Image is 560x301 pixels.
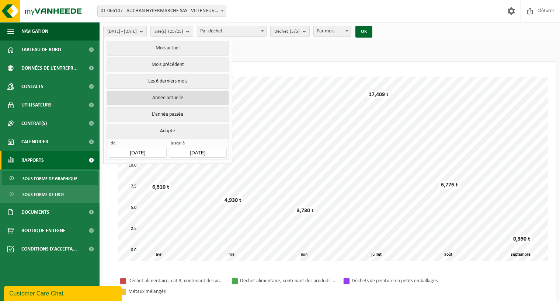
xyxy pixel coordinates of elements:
[107,57,229,72] button: Mois précédent
[97,6,226,17] span: 01-066107 - AUCHAN HYPERMARCHE SAS - VILLENEUVE D ASCQ
[107,26,137,37] span: [DATE] - [DATE]
[274,26,300,37] span: Déchet
[150,26,193,37] button: Site(s)(25/25)
[169,140,226,148] span: jusqu'à
[290,29,300,34] count: (5/5)
[197,26,266,36] span: Par déchet
[367,91,390,98] div: 17,409 t
[21,221,66,240] span: Boutique en ligne
[21,77,44,96] span: Contacts
[314,26,351,36] span: Par mois
[355,26,372,38] button: OK
[22,172,77,186] span: Sous forme de graphique
[107,41,229,56] button: Mois actuel
[240,276,336,286] div: Déchet alimentaire, contenant des produits d'origine animale, emballage verre, cat 3
[103,26,147,37] button: [DATE] - [DATE]
[107,74,229,89] button: Les 6 derniers mois
[21,133,48,151] span: Calendrier
[21,203,49,221] span: Documents
[223,197,243,204] div: 4,930 t
[2,187,98,201] a: Sous forme de liste
[21,22,48,41] span: Navigation
[21,59,78,77] span: Données de l'entrepr...
[154,26,183,37] span: Site(s)
[128,287,224,296] div: Métaux mélangés
[21,41,61,59] span: Tableau de bord
[270,26,310,37] button: Déchet(5/5)
[168,29,183,34] count: (25/25)
[2,171,98,185] a: Sous forme de graphique
[313,26,351,37] span: Par mois
[21,240,77,258] span: Conditions d'accepta...
[22,188,65,202] span: Sous forme de liste
[21,114,47,133] span: Contrat(s)
[150,183,171,191] div: 6,510 t
[128,276,224,286] div: Déchet alimentaire, cat 3, contenant des produits d'origine animale, emballage synthétique
[439,181,460,189] div: 6,776 t
[21,151,44,169] span: Rapports
[107,124,229,138] button: Adapté
[107,91,229,105] button: Année actuelle
[107,107,229,122] button: L'année passée
[21,96,52,114] span: Utilisateurs
[352,276,448,286] div: Déchets de peinture en petits emballages
[98,6,226,16] span: 01-066107 - AUCHAN HYPERMARCHE SAS - VILLENEUVE D ASCQ
[511,235,532,243] div: 0,390 t
[295,207,316,214] div: 3,730 t
[197,26,267,37] span: Par déchet
[4,285,123,301] iframe: chat widget
[109,140,166,148] span: de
